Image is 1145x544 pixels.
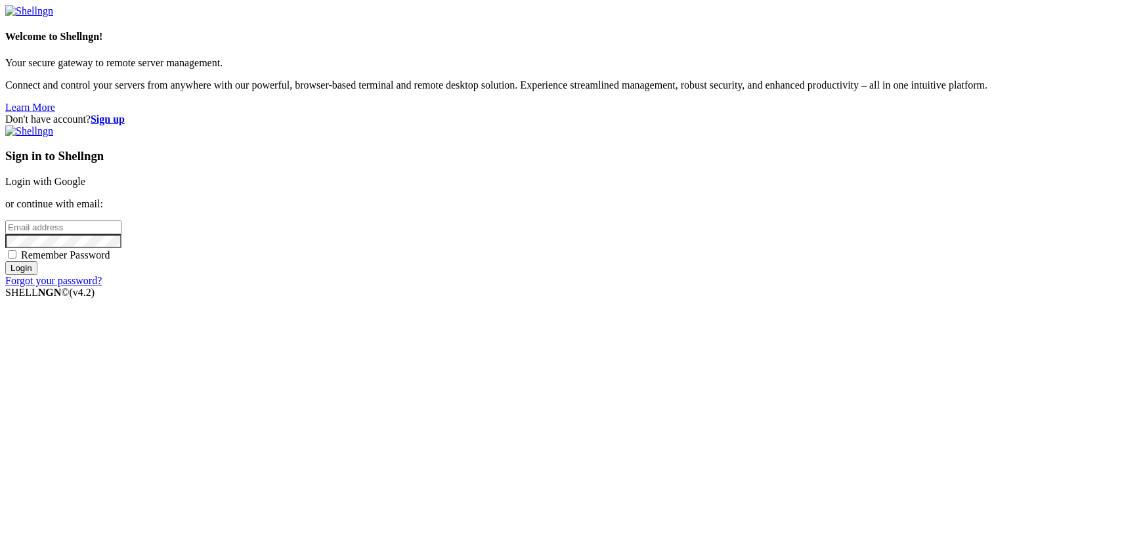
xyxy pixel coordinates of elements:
p: Your secure gateway to remote server management. [5,57,1140,69]
a: Sign up [91,114,125,125]
a: Learn More [5,102,55,113]
p: Connect and control your servers from anywhere with our powerful, browser-based terminal and remo... [5,79,1140,91]
b: NGN [38,287,62,298]
input: Remember Password [8,250,16,259]
a: Login with Google [5,176,85,187]
a: Forgot your password? [5,275,102,286]
span: SHELL © [5,287,95,298]
div: Don't have account? [5,114,1140,125]
span: 4.2.0 [70,287,95,298]
span: Remember Password [21,249,110,261]
h3: Sign in to Shellngn [5,149,1140,163]
h4: Welcome to Shellngn! [5,31,1140,43]
img: Shellngn [5,5,53,17]
img: Shellngn [5,125,53,137]
input: Login [5,261,37,275]
p: or continue with email: [5,198,1140,210]
input: Email address [5,220,121,234]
